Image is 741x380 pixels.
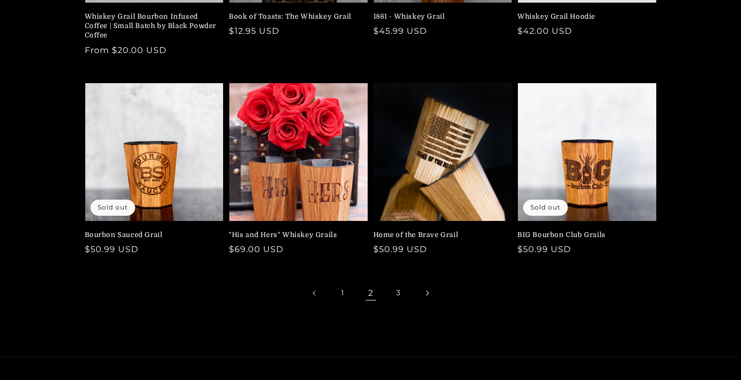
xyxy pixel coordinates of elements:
span: Page 2 [359,282,382,305]
a: "His and Hers" Whiskey Grails [229,230,362,240]
a: Page 1 [331,282,354,305]
a: Bourbon Sauced Grail [85,230,218,240]
a: Previous page [303,282,326,305]
a: Home of the Brave Grail [373,230,506,240]
a: BIG Bourbon Club Grails [517,230,651,240]
a: Book of Toasts: The Whiskey Grail [229,12,362,21]
a: Page 3 [387,282,410,305]
a: Next page [415,282,438,305]
a: 1861 - Whiskey Grail [373,12,506,21]
a: Whiskey Grail Bourbon Infused Coffee | Small Batch by Black Powder Coffee [85,12,218,41]
a: Whiskey Grail Hoodie [517,12,651,21]
nav: Pagination [85,282,657,305]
